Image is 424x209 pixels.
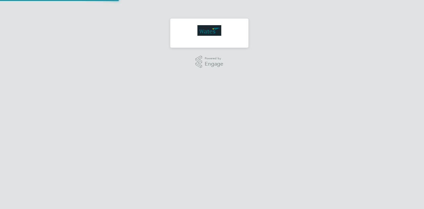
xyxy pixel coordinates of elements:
a: Powered byEngage [195,56,224,68]
nav: Main navigation [170,19,248,48]
span: Powered by [205,56,223,61]
span: Engage [205,61,223,67]
img: wates-logo-retina.png [197,25,221,36]
a: Go to home page [178,25,240,36]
